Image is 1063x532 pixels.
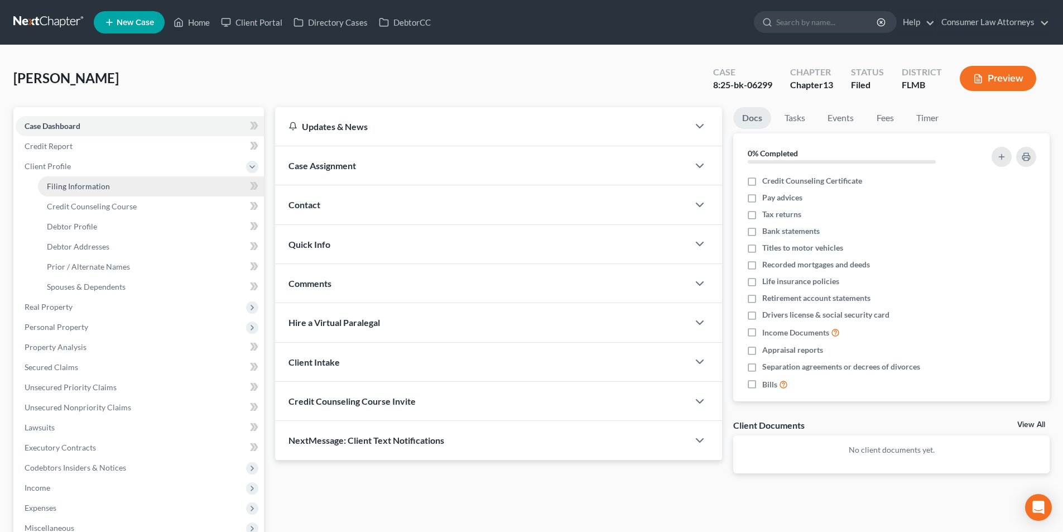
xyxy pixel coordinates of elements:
span: Prior / Alternate Names [47,262,130,271]
a: Consumer Law Attorneys [936,12,1049,32]
span: Case Assignment [288,160,356,171]
div: District [902,66,942,79]
a: Help [897,12,935,32]
span: Expenses [25,503,56,512]
span: Income [25,483,50,492]
a: Lawsuits [16,418,264,438]
span: [PERSON_NAME] [13,70,119,86]
a: Filing Information [38,176,264,196]
a: Fees [867,107,903,129]
span: Debtor Addresses [47,242,109,251]
strong: 0% Completed [748,148,798,158]
span: Executory Contracts [25,443,96,452]
div: FLMB [902,79,942,92]
a: Unsecured Nonpriority Claims [16,397,264,418]
span: Appraisal reports [762,344,823,356]
a: Prior / Alternate Names [38,257,264,277]
span: Personal Property [25,322,88,332]
button: Preview [960,66,1036,91]
div: Chapter [790,79,833,92]
a: Directory Cases [288,12,373,32]
a: Spouses & Dependents [38,277,264,297]
span: New Case [117,18,154,27]
span: Unsecured Priority Claims [25,382,117,392]
div: Updates & News [288,121,675,132]
a: View All [1017,421,1045,429]
a: Timer [907,107,947,129]
span: Real Property [25,302,73,311]
span: Separation agreements or decrees of divorces [762,361,920,372]
div: Open Intercom Messenger [1025,494,1052,521]
span: Unsecured Nonpriority Claims [25,402,131,412]
a: Executory Contracts [16,438,264,458]
span: Contact [288,199,320,210]
span: Credit Report [25,141,73,151]
span: Client Profile [25,161,71,171]
span: Credit Counseling Certificate [762,175,862,186]
span: Lawsuits [25,423,55,432]
a: Debtor Profile [38,217,264,237]
span: NextMessage: Client Text Notifications [288,435,444,445]
input: Search by name... [776,12,878,32]
div: Chapter [790,66,833,79]
a: Client Portal [215,12,288,32]
span: Codebtors Insiders & Notices [25,463,126,472]
span: Credit Counseling Course Invite [288,396,416,406]
span: Tax returns [762,209,801,220]
span: Recorded mortgages and deeds [762,259,870,270]
span: Bills [762,379,777,390]
a: Home [168,12,215,32]
a: Credit Counseling Course [38,196,264,217]
span: Life insurance policies [762,276,839,287]
span: Case Dashboard [25,121,80,131]
a: Tasks [776,107,814,129]
span: Debtor Profile [47,222,97,231]
span: Client Intake [288,357,340,367]
span: Credit Counseling Course [47,202,137,211]
div: Filed [851,79,884,92]
div: Client Documents [733,419,805,431]
p: No client documents yet. [742,444,1041,456]
a: Case Dashboard [16,116,264,136]
span: Property Analysis [25,342,86,352]
span: Pay advices [762,192,802,203]
a: DebtorCC [373,12,436,32]
span: Retirement account statements [762,293,870,304]
span: Income Documents [762,327,829,338]
span: Secured Claims [25,362,78,372]
span: Comments [288,278,331,289]
span: Drivers license & social security card [762,309,889,320]
a: Secured Claims [16,357,264,377]
span: Hire a Virtual Paralegal [288,317,380,328]
span: Spouses & Dependents [47,282,126,291]
div: Status [851,66,884,79]
a: Docs [733,107,771,129]
span: Quick Info [288,239,330,250]
a: Property Analysis [16,337,264,357]
span: Filing Information [47,181,110,191]
a: Unsecured Priority Claims [16,377,264,397]
div: 8:25-bk-06299 [713,79,772,92]
span: Titles to motor vehicles [762,242,843,253]
span: 13 [823,79,833,90]
a: Events [819,107,863,129]
span: Bank statements [762,226,820,237]
a: Debtor Addresses [38,237,264,257]
a: Credit Report [16,136,264,156]
div: Case [713,66,772,79]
